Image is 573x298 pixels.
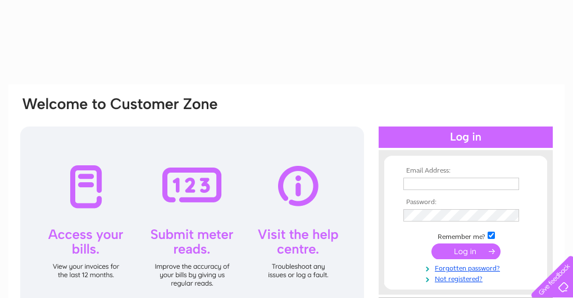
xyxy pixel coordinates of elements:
[431,243,501,259] input: Submit
[403,262,531,273] a: Forgotten password?
[403,273,531,283] a: Not registered?
[401,230,531,241] td: Remember me?
[401,198,531,206] th: Password:
[401,167,531,175] th: Email Address:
